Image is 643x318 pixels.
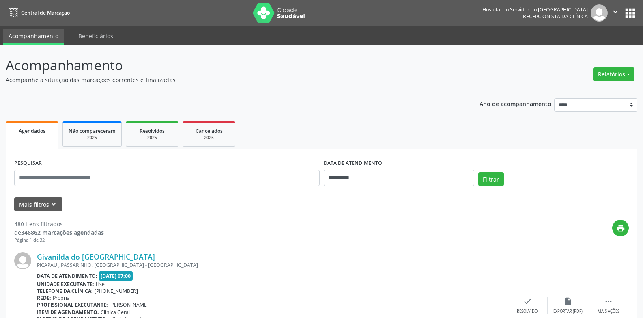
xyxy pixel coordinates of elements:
span: Hse [96,281,105,288]
div: 480 itens filtrados [14,220,104,228]
p: Acompanhamento [6,55,448,76]
div: Exportar (PDF) [553,309,583,314]
div: Hospital do Servidor do [GEOGRAPHIC_DATA] [482,6,588,13]
span: [DATE] 07:00 [99,271,133,281]
b: Telefone da clínica: [37,288,93,294]
div: de [14,228,104,237]
span: Própria [53,294,70,301]
i: check [523,297,532,306]
label: DATA DE ATENDIMENTO [324,157,382,170]
span: Resolvidos [140,128,165,134]
a: Central de Marcação [6,6,70,19]
button: print [612,220,629,236]
p: Ano de acompanhamento [480,98,551,108]
strong: 346862 marcações agendadas [21,229,104,236]
span: Agendados [19,128,45,134]
img: img [14,252,31,269]
div: 2025 [69,135,116,141]
div: Mais ações [598,309,619,314]
span: Clinica Geral [101,309,130,316]
button:  [608,4,623,22]
i: insert_drive_file [563,297,572,306]
div: 2025 [189,135,229,141]
b: Profissional executante: [37,301,108,308]
span: Recepcionista da clínica [523,13,588,20]
div: Resolvido [517,309,538,314]
span: [PHONE_NUMBER] [95,288,138,294]
i:  [611,7,620,16]
button: Mais filtroskeyboard_arrow_down [14,197,62,212]
a: Givanilda do [GEOGRAPHIC_DATA] [37,252,155,261]
button: Filtrar [478,172,504,186]
i:  [604,297,613,306]
b: Item de agendamento: [37,309,99,316]
span: Central de Marcação [21,9,70,16]
span: [PERSON_NAME] [110,301,148,308]
button: apps [623,6,637,20]
div: PICAPAU , PASSARINHO, [GEOGRAPHIC_DATA] - [GEOGRAPHIC_DATA] [37,262,507,268]
i: print [616,224,625,233]
b: Data de atendimento: [37,273,97,279]
b: Unidade executante: [37,281,94,288]
span: Não compareceram [69,128,116,134]
div: 2025 [132,135,172,141]
label: PESQUISAR [14,157,42,170]
button: Relatórios [593,67,634,81]
p: Acompanhe a situação das marcações correntes e finalizadas [6,76,448,84]
a: Beneficiários [73,29,119,43]
div: Página 1 de 32 [14,237,104,244]
i: keyboard_arrow_down [49,200,58,209]
span: Cancelados [196,128,223,134]
b: Rede: [37,294,51,301]
a: Acompanhamento [3,29,64,45]
img: img [591,4,608,22]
